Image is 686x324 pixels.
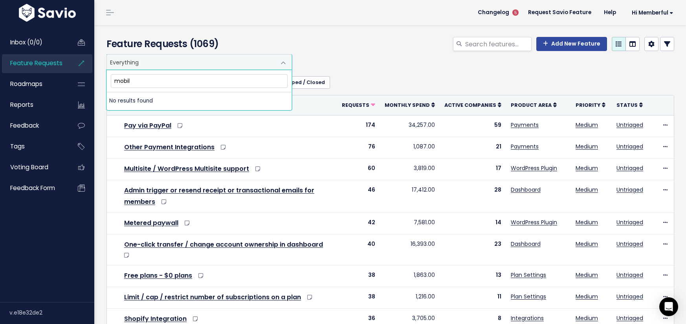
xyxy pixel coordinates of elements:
td: 59 [440,115,506,137]
a: Untriaged [616,121,643,129]
a: Reports [2,96,65,114]
td: 11 [440,287,506,309]
a: Pay via PayPal [124,121,171,130]
a: Payments [511,143,539,150]
input: Search features... [464,37,532,51]
div: Open Intercom Messenger [659,297,678,316]
a: Priority [576,101,605,109]
a: Limit / cap / restrict number of subscriptions on a plan [124,293,301,302]
li: No results found [107,92,292,110]
td: 38 [337,265,380,287]
a: Product Area [511,101,557,109]
span: Status [616,102,638,108]
a: Hi Memberful [622,7,680,19]
ul: Filter feature requests [106,76,674,89]
span: Reports [10,101,33,109]
span: Feedback form [10,184,55,192]
td: 17,412.00 [380,180,440,213]
a: Medium [576,293,598,300]
a: Untriaged [616,293,643,300]
a: Medium [576,271,598,279]
span: Roadmaps [10,80,42,88]
span: Everything [106,54,292,70]
td: 17 [440,158,506,180]
a: Other Payment Integrations [124,143,215,152]
td: 7,581.00 [380,212,440,234]
span: Monthly spend [385,102,430,108]
a: WordPress Plugin [511,164,557,172]
td: 42 [337,212,380,234]
a: Dashboard [511,186,541,194]
a: Inbox (0/0) [2,33,65,51]
a: Payments [511,121,539,129]
a: Free plans - $0 plans [124,271,192,280]
a: Untriaged [616,240,643,248]
a: Medium [576,314,598,322]
span: Product Area [511,102,552,108]
a: Dashboard [511,240,541,248]
span: Everything [107,55,276,70]
span: Tags [10,142,25,150]
td: 34,257.00 [380,115,440,137]
span: Active companies [444,102,496,108]
a: Medium [576,164,598,172]
td: 76 [337,137,380,158]
img: logo-white.9d6f32f41409.svg [17,4,78,22]
td: 14 [440,212,506,234]
a: Tags [2,137,65,156]
td: 28 [440,180,506,213]
td: 21 [440,137,506,158]
a: Medium [576,240,598,248]
span: Feedback [10,121,39,130]
td: 40 [337,234,380,265]
a: Admin trigger or resend receipt or transactional emails for members [124,186,314,206]
a: Multisite / WordPress Multisite support [124,164,249,173]
span: Changelog [478,10,509,15]
div: v.e18e32de2 [9,302,94,323]
a: Requests [342,101,375,109]
a: Feedback form [2,179,65,197]
a: Monthly spend [385,101,435,109]
a: Request Savio Feature [522,7,598,18]
a: Shopify Integration [124,314,187,323]
a: Untriaged [616,143,643,150]
a: Metered paywall [124,218,178,227]
a: Roadmaps [2,75,65,93]
a: Untriaged [616,164,643,172]
a: Medium [576,121,598,129]
a: Integrations [511,314,544,322]
td: 1,087.00 [380,137,440,158]
td: 16,393.00 [380,234,440,265]
a: Medium [576,218,598,226]
a: Feedback [2,117,65,135]
td: 13 [440,265,506,287]
span: Hi Memberful [632,10,673,16]
a: Untriaged [616,218,643,226]
span: Voting Board [10,163,48,171]
a: Add New Feature [536,37,607,51]
td: 23 [440,234,506,265]
a: One-click transfer / change account ownership in dashboard [124,240,323,249]
td: 3,819.00 [380,158,440,180]
td: 1,216.00 [380,287,440,309]
a: Medium [576,186,598,194]
a: Untriaged [616,271,643,279]
a: Plan Settings [511,293,546,300]
span: Requests [342,102,369,108]
a: Untriaged [616,186,643,194]
a: Untriaged [616,314,643,322]
a: Shipped / Closed [274,76,330,89]
span: 5 [512,9,519,16]
span: Feature Requests [10,59,62,67]
td: 46 [337,180,380,213]
a: Help [598,7,622,18]
h4: Feature Requests (1069) [106,37,288,51]
a: Medium [576,143,598,150]
td: 1,863.00 [380,265,440,287]
span: Priority [576,102,600,108]
a: Active companies [444,101,501,109]
span: Inbox (0/0) [10,38,42,46]
a: Status [616,101,643,109]
td: 38 [337,287,380,309]
a: Plan Settings [511,271,546,279]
